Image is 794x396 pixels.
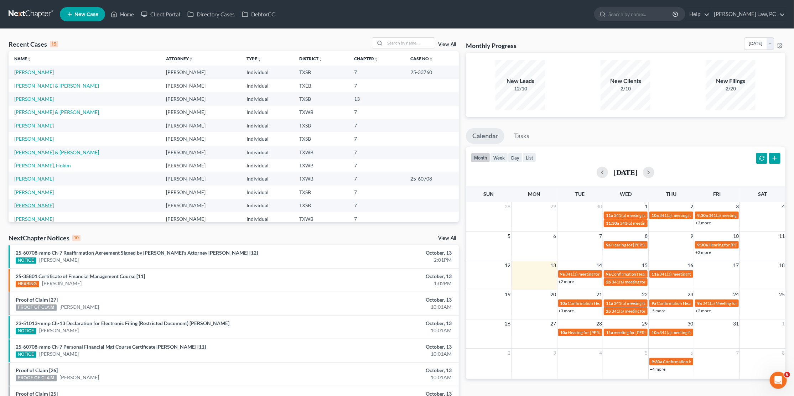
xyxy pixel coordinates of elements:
td: [PERSON_NAME] [160,159,241,172]
span: 22 [641,290,648,299]
span: 7 [598,232,603,240]
td: Individual [241,159,294,172]
div: October, 13 [311,343,452,350]
span: 6 [553,232,557,240]
span: Wed [620,191,632,197]
span: 3 [553,349,557,357]
span: 11a [606,213,613,218]
span: 10a [560,330,567,335]
td: Individual [241,106,294,119]
button: week [490,153,508,162]
a: [PERSON_NAME] [14,69,54,75]
a: [PERSON_NAME] [59,303,99,311]
td: 7 [349,212,405,225]
span: 1 [644,202,648,211]
span: 2p [606,308,611,314]
td: Individual [241,199,294,212]
span: 14 [596,261,603,270]
a: Nameunfold_more [14,56,31,61]
a: +3 more [695,220,711,225]
a: DebtorCC [238,8,279,21]
h3: Monthly Progress [466,41,517,50]
a: +5 more [650,308,665,313]
span: 2 [507,349,512,357]
span: 341(a) meeting for [PERSON_NAME] & [PERSON_NAME] [659,271,766,277]
div: 12/10 [495,85,545,92]
span: 26 [504,319,512,328]
span: 20 [550,290,557,299]
td: TXWB [294,172,349,186]
span: 341(a) meeting for [PERSON_NAME] & [PERSON_NAME] [612,279,718,285]
span: Fri [713,191,721,197]
a: Tasks [508,128,536,144]
td: 13 [349,92,405,105]
a: Help [686,8,710,21]
a: 25-35801 Certificate of Financial Management Course [11] [16,273,145,279]
span: Hearing for [PERSON_NAME] & [PERSON_NAME] [611,242,705,247]
td: Individual [241,172,294,186]
div: 1:02PM [311,280,452,287]
span: 11a [652,271,659,277]
div: New Clients [601,77,650,85]
a: [PERSON_NAME] [14,96,54,102]
a: Directory Cases [184,8,238,21]
div: 10:01AM [311,303,452,311]
span: 6 [690,349,694,357]
div: October, 13 [311,320,452,327]
span: 28 [504,202,512,211]
span: Mon [528,191,541,197]
a: [PERSON_NAME] [14,123,54,129]
span: 11 [778,232,785,240]
td: [PERSON_NAME] [160,79,241,92]
span: 5 [507,232,512,240]
span: 23 [687,290,694,299]
a: Proof of Claim [27] [16,297,58,303]
span: Hearing for [PERSON_NAME] [709,242,764,247]
td: 7 [349,79,405,92]
a: View All [438,236,456,241]
span: 4 [781,202,785,211]
div: NOTICE [16,328,36,334]
span: 16 [687,261,694,270]
div: New Filings [706,77,756,85]
a: [PERSON_NAME] & [PERSON_NAME] [14,83,99,89]
td: TXWB [294,212,349,225]
span: 9a [697,301,702,306]
td: TXSB [294,66,349,79]
td: [PERSON_NAME] [160,199,241,212]
span: 5 [644,349,648,357]
td: 7 [349,66,405,79]
a: Home [107,8,137,21]
a: [PERSON_NAME] [14,176,54,182]
td: [PERSON_NAME] [160,132,241,145]
span: 341(a) meeting for [PERSON_NAME] [614,301,683,306]
div: Recent Cases [9,40,58,48]
span: 30 [687,319,694,328]
i: unfold_more [318,57,323,61]
span: 19 [504,290,512,299]
span: 341(a) meeting for [PERSON_NAME] [566,271,634,277]
td: TXWB [294,159,349,172]
span: 9a [606,271,611,277]
span: 8 [644,232,648,240]
span: 7 [735,349,739,357]
td: Individual [241,186,294,199]
a: [PERSON_NAME] [14,189,54,195]
td: 25-60708 [405,172,459,186]
span: 10a [652,213,659,218]
td: 7 [349,172,405,186]
span: 12 [504,261,512,270]
a: View All [438,42,456,47]
td: Individual [241,92,294,105]
button: day [508,153,523,162]
span: Confirmation Hearing for [PERSON_NAME] [657,301,738,306]
td: [PERSON_NAME] [160,119,241,132]
td: [PERSON_NAME] [160,92,241,105]
div: 10:01AM [311,350,452,358]
span: 341(a) meeting for [PERSON_NAME] [659,330,728,335]
a: [PERSON_NAME] [14,202,54,208]
a: Districtunfold_more [299,56,323,61]
div: October, 13 [311,273,452,280]
span: Sun [483,191,494,197]
a: Chapterunfold_more [354,56,379,61]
